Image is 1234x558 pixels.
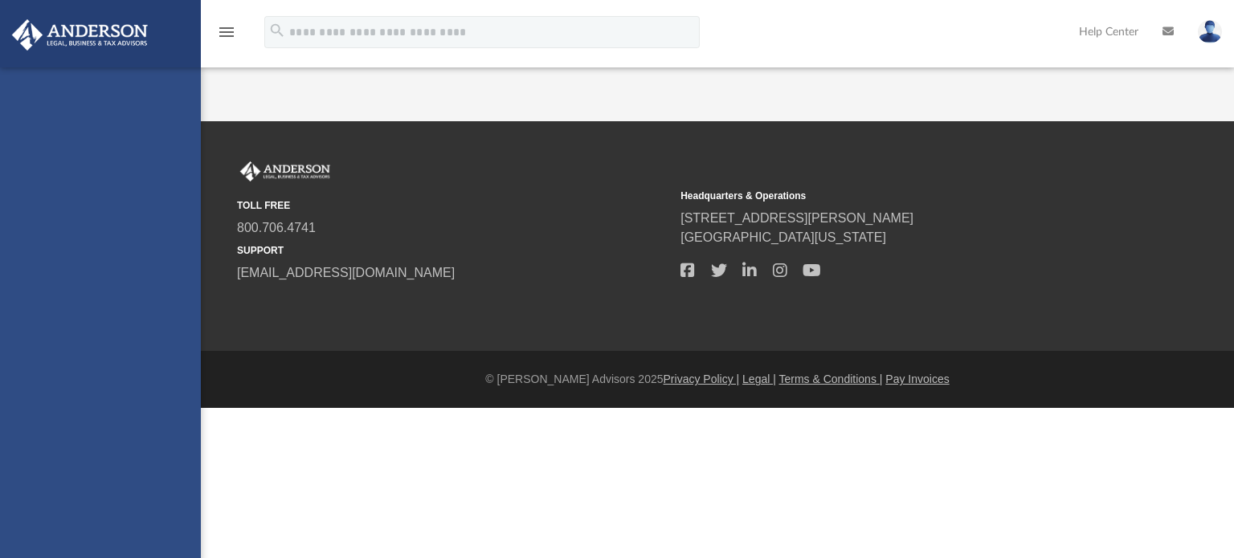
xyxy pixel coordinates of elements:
img: User Pic [1198,20,1222,43]
a: Legal | [742,373,776,385]
i: search [268,22,286,39]
a: Pay Invoices [885,373,949,385]
a: [STREET_ADDRESS][PERSON_NAME] [680,211,913,225]
img: Anderson Advisors Platinum Portal [237,161,333,182]
a: [GEOGRAPHIC_DATA][US_STATE] [680,230,886,244]
small: Headquarters & Operations [680,189,1113,203]
small: SUPPORT [237,243,669,258]
div: © [PERSON_NAME] Advisors 2025 [201,371,1234,388]
a: menu [217,31,236,42]
a: 800.706.4741 [237,221,316,234]
a: Terms & Conditions | [779,373,883,385]
img: Anderson Advisors Platinum Portal [7,19,153,51]
small: TOLL FREE [237,198,669,213]
a: Privacy Policy | [664,373,740,385]
i: menu [217,22,236,42]
a: [EMAIL_ADDRESS][DOMAIN_NAME] [237,266,455,279]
